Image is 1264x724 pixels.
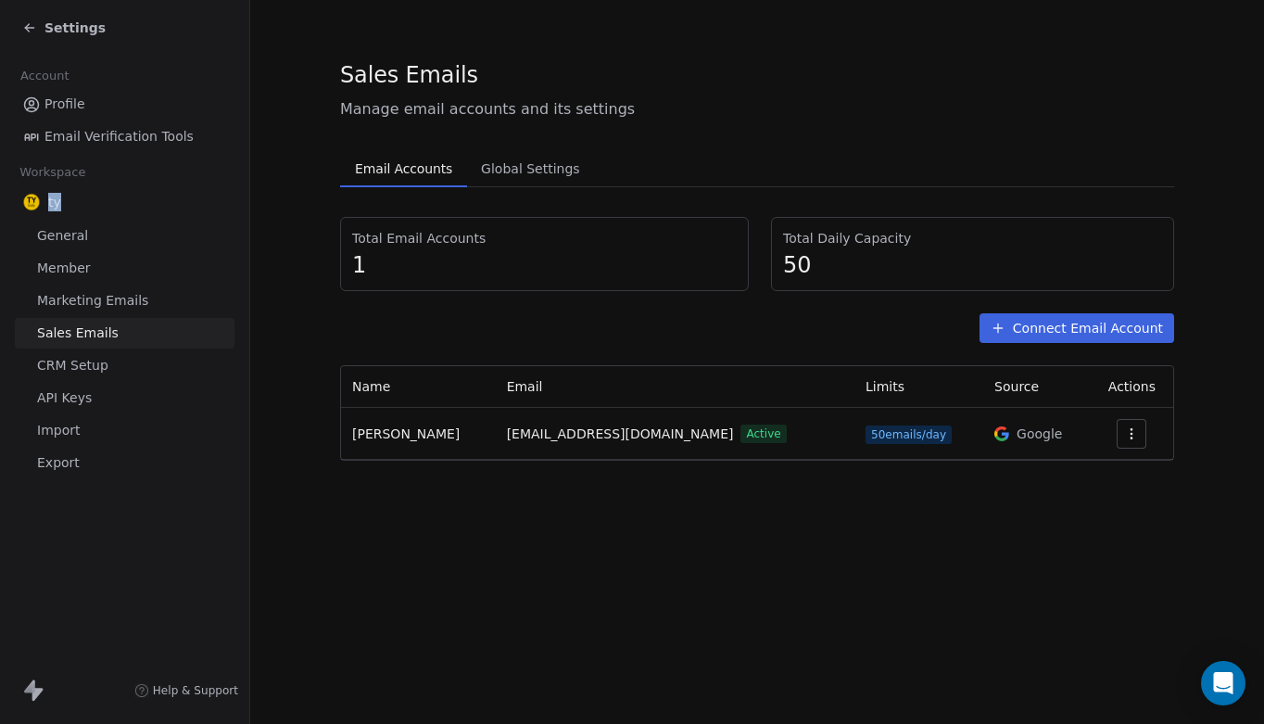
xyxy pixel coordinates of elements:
[740,425,786,443] span: Active
[37,388,92,408] span: API Keys
[507,379,543,394] span: Email
[340,98,1174,121] span: Manage email accounts and its settings
[134,683,238,698] a: Help & Support
[866,426,952,444] span: 50 emails/day
[352,229,737,248] span: Total Email Accounts
[37,226,88,246] span: General
[15,89,234,120] a: Profile
[15,286,234,316] a: Marketing Emails
[474,156,588,182] span: Global Settings
[37,421,80,440] span: Import
[15,415,234,446] a: Import
[352,251,737,279] span: 1
[37,259,91,278] span: Member
[340,61,478,89] span: Sales Emails
[44,127,194,146] span: Email Verification Tools
[37,356,108,375] span: CRM Setup
[15,318,234,349] a: Sales Emails
[37,291,148,311] span: Marketing Emails
[866,379,904,394] span: Limits
[44,19,106,37] span: Settings
[507,425,734,444] span: [EMAIL_ADDRESS][DOMAIN_NAME]
[48,193,61,211] span: ty
[22,193,41,211] img: tylink%20favicon.png
[37,453,80,473] span: Export
[22,19,106,37] a: Settings
[783,251,1162,279] span: 50
[348,156,460,182] span: Email Accounts
[980,313,1174,343] button: Connect Email Account
[352,379,390,394] span: Name
[783,229,1162,248] span: Total Daily Capacity
[12,159,94,186] span: Workspace
[15,383,234,413] a: API Keys
[15,253,234,284] a: Member
[15,350,234,381] a: CRM Setup
[15,121,234,152] a: Email Verification Tools
[1108,379,1156,394] span: Actions
[994,379,1039,394] span: Source
[15,221,234,251] a: General
[153,683,238,698] span: Help & Support
[37,324,119,343] span: Sales Emails
[1201,661,1245,705] div: Open Intercom Messenger
[12,62,77,90] span: Account
[1017,425,1062,443] span: Google
[352,426,460,441] span: [PERSON_NAME]
[44,95,85,114] span: Profile
[15,448,234,478] a: Export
